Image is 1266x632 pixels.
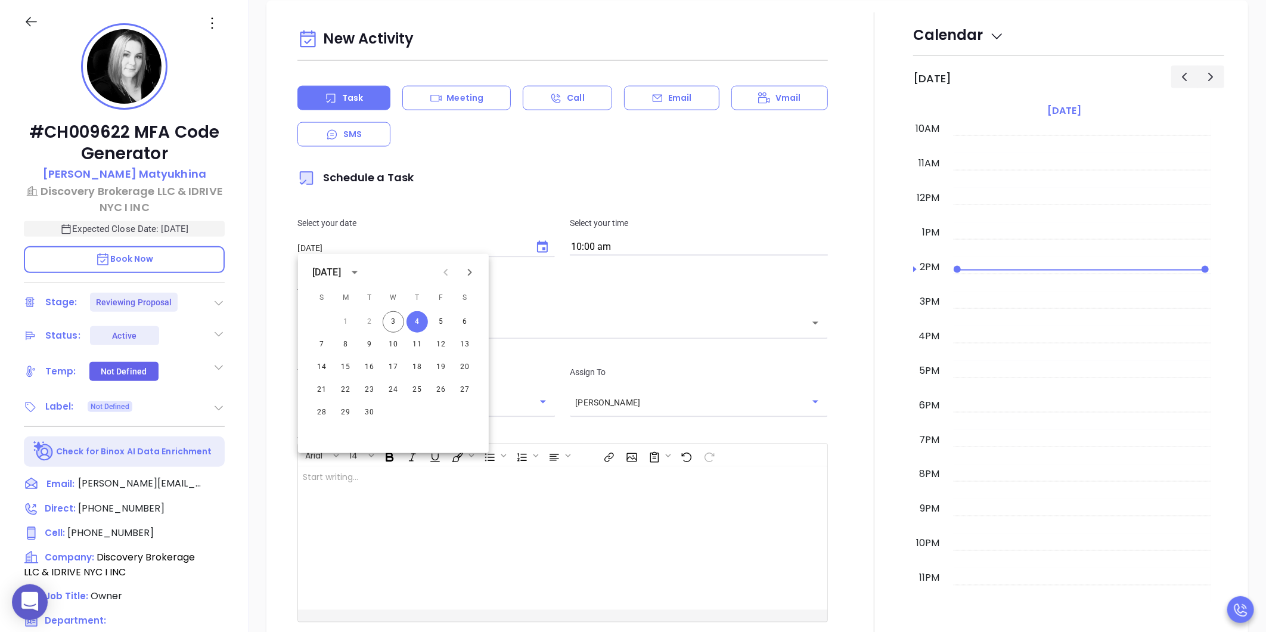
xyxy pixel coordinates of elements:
[95,253,154,265] span: Book Now
[430,311,452,333] button: 5
[359,286,380,310] span: Tuesday
[91,589,122,603] span: Owner
[67,526,154,540] span: [PHONE_NUMBER]
[43,166,206,182] p: [PERSON_NAME] Matyukhina
[45,502,76,515] span: Direct :
[913,25,1004,45] span: Calendar
[916,156,942,171] div: 11am
[87,29,162,104] img: profile-user
[454,334,476,355] button: 13
[297,170,414,185] span: Schedule a Task
[530,236,554,259] button: Choose date, selected date is Sep 4, 2025
[45,551,94,563] span: Company:
[917,571,942,585] div: 11pm
[91,400,129,413] span: Not Defined
[454,286,476,310] span: Saturday
[917,295,942,309] div: 3pm
[917,398,942,413] div: 6pm
[597,445,619,466] span: Insert link
[1171,66,1198,88] button: Previous day
[24,221,225,237] p: Expected Close Date: [DATE]
[378,445,399,466] span: Bold
[407,334,428,355] button: 11
[668,92,692,104] p: Email
[478,445,509,466] span: Insert Unordered List
[697,445,719,466] span: Redo
[46,476,75,492] span: Email:
[335,286,356,310] span: Monday
[45,614,106,627] span: Department:
[33,441,54,462] img: Ai-Enrich-DaqCidB-.svg
[45,526,65,539] span: Cell :
[96,293,172,312] div: Reviewing Proposal
[430,357,452,378] button: 19
[297,286,828,299] p: Title
[297,429,828,442] p: Add Notes
[335,402,356,423] button: 29
[311,379,333,401] button: 21
[78,501,165,515] span: [PHONE_NUMBER]
[407,357,428,378] button: 18
[454,311,476,333] button: 6
[920,225,942,240] div: 1pm
[535,394,551,410] button: Open
[45,398,74,416] div: Label:
[359,379,380,401] button: 23
[311,357,333,378] button: 14
[383,311,404,333] button: 3
[1197,66,1224,88] button: Next day
[542,445,573,466] span: Align
[510,445,541,466] span: Insert Ordered List
[775,92,801,104] p: Vmail
[43,166,206,183] a: [PERSON_NAME] Matyukhina
[917,433,942,447] div: 7pm
[430,334,452,355] button: 12
[312,265,341,280] div: [DATE]
[335,379,356,401] button: 22
[620,445,641,466] span: Insert Image
[1045,103,1084,119] a: [DATE]
[45,363,76,380] div: Temp:
[56,445,212,458] p: Check for Binox AI Data Enrichment
[335,357,356,378] button: 15
[917,467,942,482] div: 8pm
[311,334,333,355] button: 7
[311,402,333,423] button: 28
[913,122,942,136] div: 10am
[454,379,476,401] button: 27
[112,326,136,345] div: Active
[299,450,328,458] span: Arial
[297,216,556,230] p: Select your date
[454,357,476,378] button: 20
[430,286,452,310] span: Friday
[45,293,77,311] div: Stage:
[24,183,225,215] a: Discovery Brokerage LLC & IDRIVE NYC I INC
[675,445,696,466] span: Undo
[24,550,195,579] span: Discovery Brokerage LLC & IDRIVE NYC I INC
[359,334,380,355] button: 9
[299,445,331,466] button: Arial
[914,191,942,205] div: 12pm
[359,357,380,378] button: 16
[567,92,584,104] p: Call
[299,445,342,466] span: Font family
[343,450,364,458] span: 14
[807,394,824,410] button: Open
[917,364,942,378] div: 5pm
[343,128,362,141] p: SMS
[917,502,942,516] div: 9pm
[383,357,404,378] button: 17
[916,329,942,343] div: 4pm
[297,242,526,254] input: MM/DD/YYYY
[383,379,404,401] button: 24
[446,445,477,466] span: Fill color or set the text color
[913,72,951,85] h2: [DATE]
[914,537,942,551] div: 10pm
[807,315,824,332] button: Open
[643,445,674,466] span: Surveys
[24,122,225,165] p: #CH009622 MFA Code Generator
[345,262,365,283] button: calendar view is open, switch to year view
[423,445,445,466] span: Underline
[383,334,404,355] button: 10
[570,216,828,230] p: Select your time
